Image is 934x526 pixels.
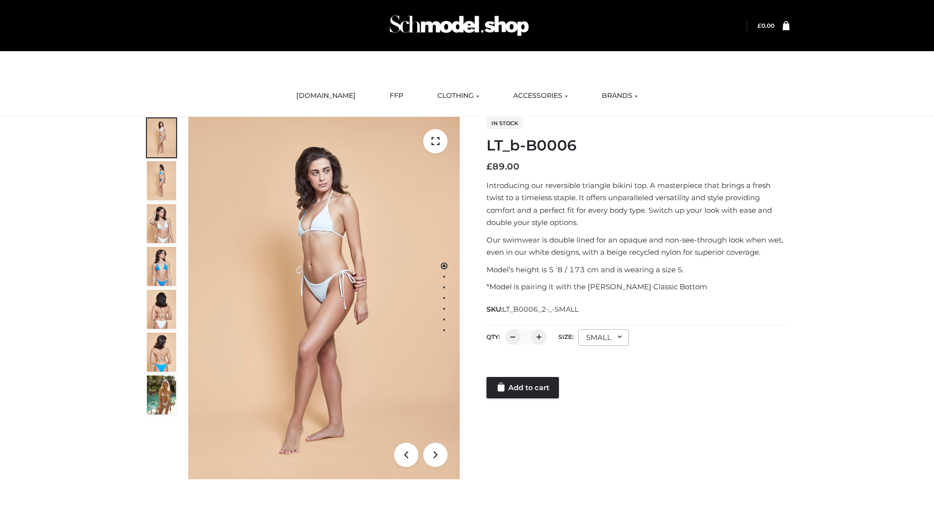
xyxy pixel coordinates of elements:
[486,137,790,154] h1: LT_b-B0006
[486,234,790,259] p: Our swimwear is double lined for an opaque and non-see-through look when wet, even in our white d...
[486,303,579,315] span: SKU:
[147,247,176,286] img: ArielClassicBikiniTop_CloudNine_AzureSky_OW114ECO_4-scaled.jpg
[757,22,774,29] bdi: 0.00
[578,329,629,346] div: SMALL
[506,85,575,107] a: ACCESSORIES
[147,376,176,414] img: Arieltop_CloudNine_AzureSky2.jpg
[594,85,645,107] a: BRANDS
[486,377,559,398] a: Add to cart
[147,118,176,157] img: ArielClassicBikiniTop_CloudNine_AzureSky_OW114ECO_1-scaled.jpg
[757,22,761,29] span: £
[289,85,363,107] a: [DOMAIN_NAME]
[486,333,500,340] label: QTY:
[503,305,578,314] span: LT_B0006_2-_-SMALL
[486,281,790,293] p: *Model is pairing it with the [PERSON_NAME] Classic Bottom
[382,85,411,107] a: FFP
[486,161,520,172] bdi: 89.00
[486,117,523,129] span: In stock
[147,161,176,200] img: ArielClassicBikiniTop_CloudNine_AzureSky_OW114ECO_2-scaled.jpg
[430,85,486,107] a: CLOTHING
[558,333,574,340] label: Size:
[386,6,532,45] img: Schmodel Admin 964
[757,22,774,29] a: £0.00
[188,117,460,479] img: ArielClassicBikiniTop_CloudNine_AzureSky_OW114ECO_1
[147,204,176,243] img: ArielClassicBikiniTop_CloudNine_AzureSky_OW114ECO_3-scaled.jpg
[147,333,176,372] img: ArielClassicBikiniTop_CloudNine_AzureSky_OW114ECO_8-scaled.jpg
[147,290,176,329] img: ArielClassicBikiniTop_CloudNine_AzureSky_OW114ECO_7-scaled.jpg
[486,161,492,172] span: £
[486,263,790,276] p: Model’s height is 5 ‘8 / 173 cm and is wearing a size S.
[486,179,790,229] p: Introducing our reversible triangle bikini top. A masterpiece that brings a fresh twist to a time...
